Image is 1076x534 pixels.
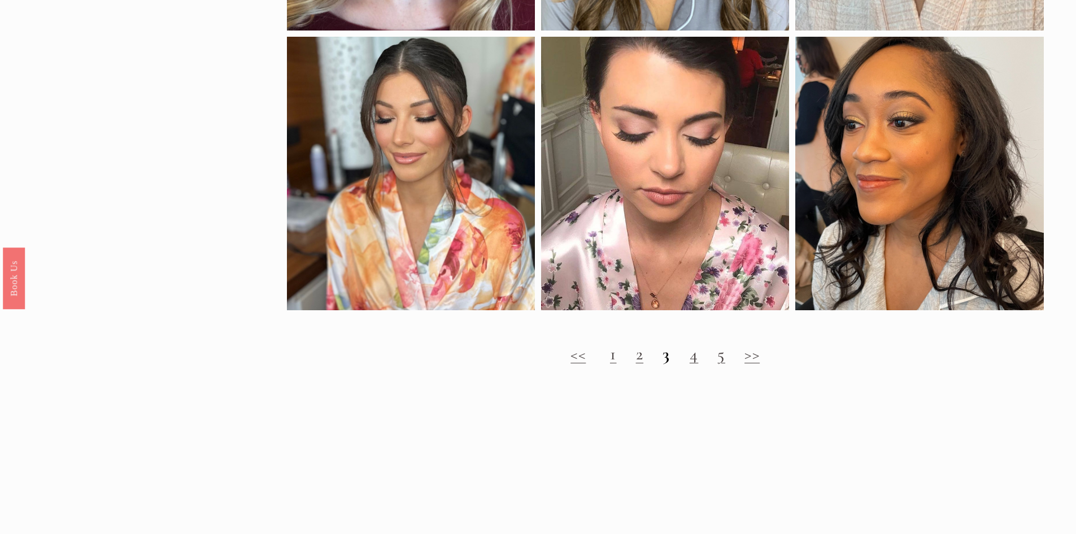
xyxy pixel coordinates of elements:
a: 5 [717,344,725,364]
strong: 3 [663,344,670,364]
a: 1 [610,344,617,364]
a: 2 [636,344,644,364]
a: >> [744,344,760,364]
a: 4 [690,344,699,364]
a: Book Us [3,247,25,309]
a: << [570,344,586,364]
